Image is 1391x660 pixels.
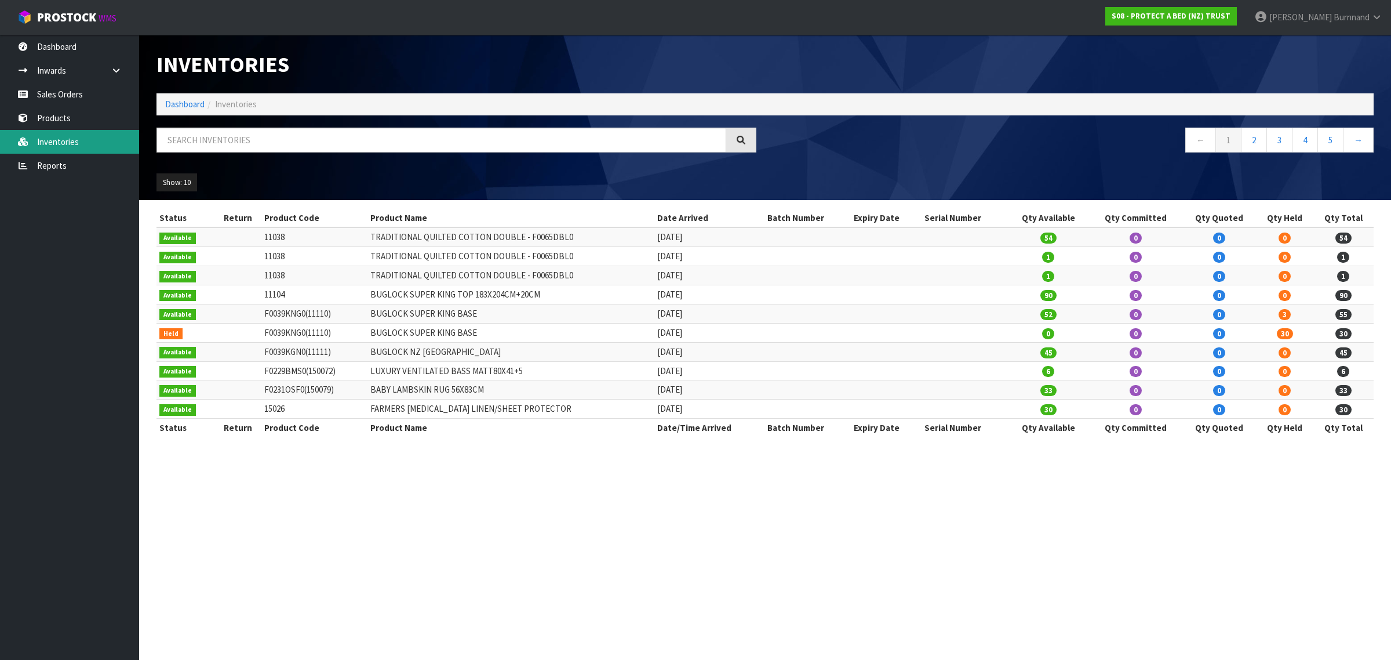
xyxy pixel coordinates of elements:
[1343,128,1374,153] a: →
[1042,252,1054,263] span: 1
[367,266,654,285] td: TRADITIONAL QUILTED COTTON DOUBLE - F0065DBL0
[159,385,196,397] span: Available
[159,290,196,302] span: Available
[654,400,764,419] td: [DATE]
[1279,252,1291,263] span: 0
[1215,128,1241,153] a: 1
[159,328,183,340] span: Held
[99,13,116,24] small: WMS
[1335,233,1352,244] span: 54
[215,99,257,110] span: Inventories
[1040,385,1057,396] span: 33
[156,209,214,227] th: Status
[214,419,261,437] th: Return
[261,342,367,361] td: F0039KGN0
[261,400,367,419] td: 15026
[1040,233,1057,244] span: 54
[367,323,654,342] td: BUGLOCK SUPER KING BASE
[654,247,764,266] td: [DATE]
[922,209,1008,227] th: Serial Number
[654,323,764,342] td: [DATE]
[1130,366,1142,377] span: 0
[1257,209,1313,227] th: Qty Held
[367,304,654,323] td: BUGLOCK SUPER KING BASE
[1130,233,1142,244] span: 0
[367,380,654,400] td: BABY LAMBSKIN RUG 56X83CM
[1130,347,1142,358] span: 0
[159,252,196,263] span: Available
[367,285,654,304] td: BUGLOCK SUPER KING TOP 183X204CM+20CM
[1317,128,1343,153] a: 5
[1007,419,1088,437] th: Qty Available
[305,308,331,319] span: (11110)
[367,361,654,380] td: LUXURY VENTILATED BASS MATT80X41+5
[1335,328,1352,339] span: 30
[1213,328,1225,339] span: 0
[1279,290,1291,301] span: 0
[1040,290,1057,301] span: 90
[1335,309,1352,320] span: 55
[654,209,764,227] th: Date Arrived
[1337,366,1349,377] span: 6
[261,266,367,285] td: 11038
[1335,385,1352,396] span: 33
[1279,309,1291,320] span: 3
[261,285,367,304] td: 11104
[1130,252,1142,263] span: 0
[1279,271,1291,282] span: 0
[1277,328,1293,339] span: 30
[1334,12,1370,23] span: Burnnand
[304,384,334,395] span: (150079)
[1213,404,1225,415] span: 0
[1042,328,1054,339] span: 0
[261,247,367,266] td: 11038
[1040,347,1057,358] span: 45
[1040,404,1057,415] span: 30
[214,209,261,227] th: Return
[37,10,96,25] span: ProStock
[261,419,367,437] th: Product Code
[17,10,32,24] img: cube-alt.png
[1241,128,1267,153] a: 2
[1269,12,1332,23] span: [PERSON_NAME]
[1182,209,1257,227] th: Qty Quoted
[1130,385,1142,396] span: 0
[1130,328,1142,339] span: 0
[764,209,851,227] th: Batch Number
[306,365,336,376] span: (150072)
[654,304,764,323] td: [DATE]
[654,285,764,304] td: [DATE]
[654,380,764,400] td: [DATE]
[261,380,367,400] td: F0231OSF0
[1279,347,1291,358] span: 0
[1130,309,1142,320] span: 0
[367,247,654,266] td: TRADITIONAL QUILTED COTTON DOUBLE - F0065DBL0
[1279,404,1291,415] span: 0
[1279,366,1291,377] span: 0
[851,419,922,437] th: Expiry Date
[261,227,367,246] td: 11038
[1213,290,1225,301] span: 0
[654,361,764,380] td: [DATE]
[159,347,196,358] span: Available
[1185,128,1216,153] a: ←
[367,227,654,246] td: TRADITIONAL QUILTED COTTON DOUBLE - F0065DBL0
[1257,419,1313,437] th: Qty Held
[1266,128,1292,153] a: 3
[1042,271,1054,282] span: 1
[165,99,205,110] a: Dashboard
[1335,404,1352,415] span: 30
[1130,404,1142,415] span: 0
[1337,252,1349,263] span: 1
[261,361,367,380] td: F0229BMS0
[159,233,196,244] span: Available
[1335,347,1352,358] span: 45
[367,342,654,361] td: BUGLOCK NZ [GEOGRAPHIC_DATA]
[1112,11,1230,21] strong: S08 - PROTECT A BED (NZ) TRUST
[1007,209,1088,227] th: Qty Available
[1182,419,1257,437] th: Qty Quoted
[159,309,196,321] span: Available
[305,346,331,357] span: (11111)
[1130,271,1142,282] span: 0
[654,419,764,437] th: Date/Time Arrived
